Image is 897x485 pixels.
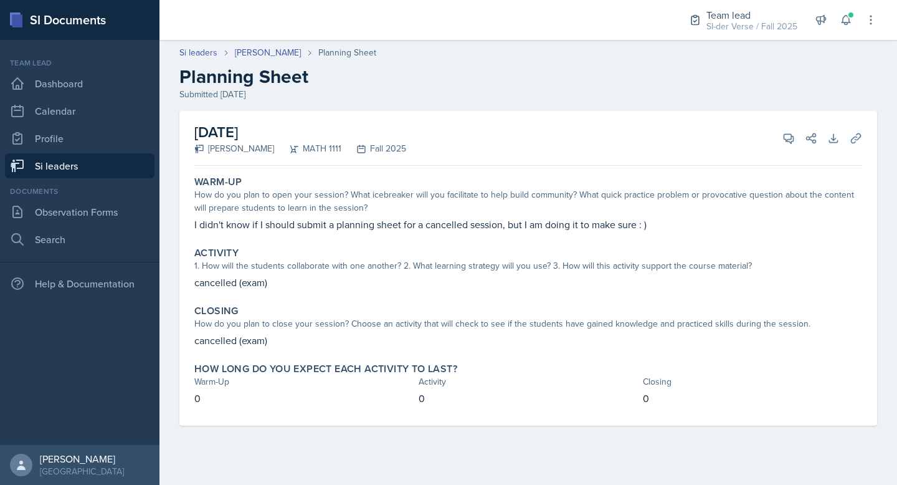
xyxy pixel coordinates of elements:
p: 0 [194,391,414,406]
a: Observation Forms [5,199,154,224]
p: 0 [419,391,638,406]
div: Submitted [DATE] [179,88,877,101]
label: How long do you expect each activity to last? [194,363,457,375]
p: 0 [643,391,862,406]
label: Activity [194,247,239,259]
div: 1. How will the students collaborate with one another? 2. What learning strategy will you use? 3.... [194,259,862,272]
div: Activity [419,375,638,388]
div: Planning Sheet [318,46,376,59]
p: cancelled (exam) [194,275,862,290]
a: Calendar [5,98,154,123]
div: SI-der Verse / Fall 2025 [706,20,797,33]
a: Profile [5,126,154,151]
p: cancelled (exam) [194,333,862,348]
a: Search [5,227,154,252]
label: Closing [194,305,239,317]
a: Dashboard [5,71,154,96]
div: [GEOGRAPHIC_DATA] [40,465,124,478]
div: How do you plan to close your session? Choose an activity that will check to see if the students ... [194,317,862,330]
a: Si leaders [179,46,217,59]
div: Warm-Up [194,375,414,388]
h2: Planning Sheet [179,65,877,88]
div: Help & Documentation [5,271,154,296]
a: Si leaders [5,153,154,178]
div: Documents [5,186,154,197]
a: [PERSON_NAME] [235,46,301,59]
div: [PERSON_NAME] [194,142,274,155]
div: Closing [643,375,862,388]
p: I didn't know if I should submit a planning sheet for a cancelled session, but I am doing it to m... [194,217,862,232]
div: How do you plan to open your session? What icebreaker will you facilitate to help build community... [194,188,862,214]
div: MATH 1111 [274,142,341,155]
div: Team lead [706,7,797,22]
label: Warm-Up [194,176,242,188]
div: [PERSON_NAME] [40,453,124,465]
div: Team lead [5,57,154,69]
div: Fall 2025 [341,142,406,155]
h2: [DATE] [194,121,406,143]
